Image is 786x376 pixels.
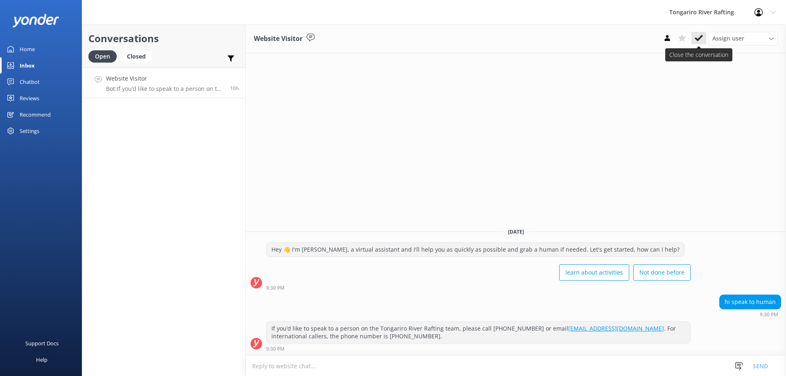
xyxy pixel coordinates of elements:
div: hi speak to human [720,295,781,309]
div: Sep 01 2025 09:30pm (UTC +12:00) Pacific/Auckland [266,285,691,290]
a: Website VisitorBot:If you’d like to speak to a person on the Tongariro River Rafting team, please... [82,68,245,98]
h2: Conversations [88,31,239,46]
a: Closed [121,52,156,61]
div: Home [20,41,35,57]
button: learn about activities [559,264,629,281]
div: Closed [121,50,152,63]
div: Hey 👋 I'm [PERSON_NAME], a virtual assistant and I'll help you as quickly as possible and grab a ... [267,243,684,257]
strong: 9:30 PM [760,312,778,317]
strong: 9:30 PM [266,286,285,290]
p: Bot: If you’d like to speak to a person on the Tongariro River Rafting team, please call [PHONE_N... [106,85,224,92]
div: Reviews [20,90,39,106]
div: Help [36,351,47,368]
img: yonder-white-logo.png [12,14,59,27]
div: Sep 01 2025 09:30pm (UTC +12:00) Pacific/Auckland [719,311,781,317]
div: If you’d like to speak to a person on the Tongariro River Rafting team, please call [PHONE_NUMBER... [267,322,690,343]
div: Open [88,50,117,63]
div: Recommend [20,106,51,123]
div: Settings [20,123,39,139]
div: Assign User [708,32,778,45]
div: Support Docs [25,335,59,351]
button: Not done before [633,264,691,281]
div: Chatbot [20,74,40,90]
span: [DATE] [503,228,529,235]
span: Sep 01 2025 09:30pm (UTC +12:00) Pacific/Auckland [230,85,239,92]
h3: Website Visitor [254,34,303,44]
a: [EMAIL_ADDRESS][DOMAIN_NAME] [568,324,664,332]
span: Assign user [712,34,744,43]
div: Sep 01 2025 09:30pm (UTC +12:00) Pacific/Auckland [266,346,691,351]
h4: Website Visitor [106,74,224,83]
a: Open [88,52,121,61]
div: Inbox [20,57,35,74]
strong: 9:30 PM [266,347,285,351]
